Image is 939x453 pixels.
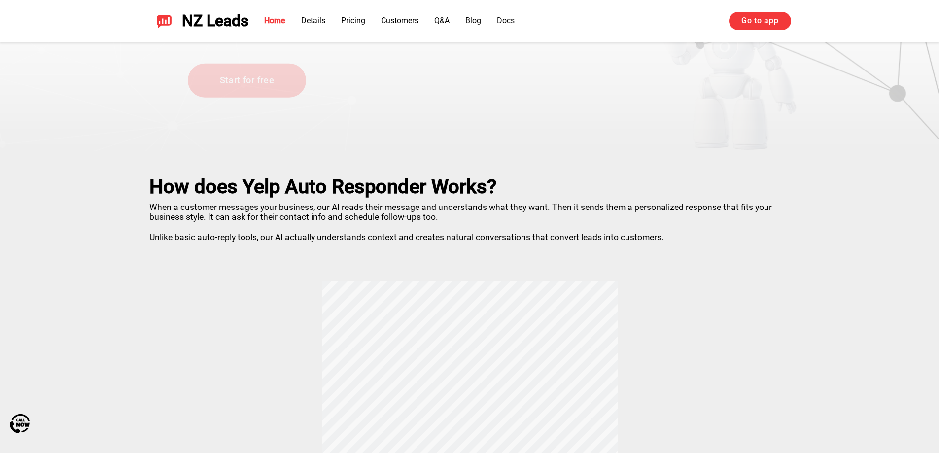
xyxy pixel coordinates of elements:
h2: How does Yelp Auto Responder Works? [149,175,790,198]
p: When a customer messages your business, our AI reads their message and understands what they want... [149,198,790,242]
a: Docs [497,16,515,25]
a: Details [301,16,325,25]
a: Home [264,16,285,25]
span: NZ Leads [182,12,248,30]
h3: No coding needed. [188,23,475,43]
a: Q&A [434,16,450,25]
a: Pricing [341,16,365,25]
img: NZ Leads logo [156,13,172,29]
a: Customers [381,16,418,25]
a: Go to app [729,12,791,30]
img: Call Now [10,414,30,433]
a: Blog [465,16,481,25]
a: Start for free [188,64,306,98]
